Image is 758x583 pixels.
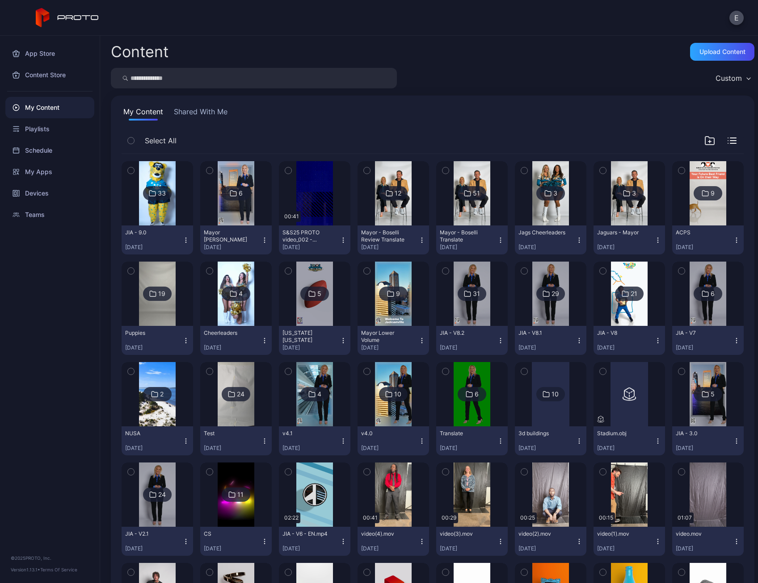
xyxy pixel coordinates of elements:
[594,426,665,455] button: Stadium.obj[DATE]
[282,329,332,344] div: Florida Georgia
[237,390,244,398] div: 24
[552,390,559,398] div: 10
[125,530,174,537] div: JIA - V2.1
[5,161,94,183] a: My Apps
[282,229,332,243] div: S&S25 PROTO video_002 - 4K.mp4
[122,326,193,355] button: Puppies[DATE]
[279,527,350,556] button: JIA - V6 - EN.mp4[DATE]
[716,74,742,83] div: Custom
[172,106,229,121] button: Shared With Me
[676,229,725,236] div: ACPS
[518,229,568,236] div: Jags Cheerleaders
[5,140,94,161] a: Schedule
[358,527,429,556] button: video(4).mov[DATE]
[676,445,733,452] div: [DATE]
[672,326,744,355] button: JIA - V7[DATE]
[237,491,244,499] div: 11
[672,225,744,254] button: ACPS[DATE]
[518,430,568,437] div: 3d buildings
[204,430,253,437] div: Test
[440,329,489,337] div: JIA - V8.2
[204,229,253,243] div: Mayor Drone
[160,390,164,398] div: 2
[158,189,166,197] div: 33
[597,445,654,452] div: [DATE]
[122,106,165,121] button: My Content
[125,344,182,351] div: [DATE]
[711,290,715,298] div: 6
[699,48,745,55] div: Upload Content
[204,445,261,452] div: [DATE]
[125,244,182,251] div: [DATE]
[597,530,646,537] div: video(1).mov
[515,225,586,254] button: Jags Cheerleaders[DATE]
[436,527,508,556] button: video(3).mov[DATE]
[40,567,77,572] a: Terms Of Service
[204,545,261,552] div: [DATE]
[597,329,646,337] div: JIA - V8
[440,244,497,251] div: [DATE]
[5,183,94,204] a: Devices
[279,426,350,455] button: v4.1[DATE]
[5,97,94,118] a: My Content
[515,326,586,355] button: JIA - V8.1[DATE]
[282,244,340,251] div: [DATE]
[436,426,508,455] button: Translate[DATE]
[125,430,174,437] div: NUSA
[515,426,586,455] button: 3d buildings[DATE]
[200,426,272,455] button: Test[DATE]
[279,326,350,355] button: [US_STATE] [US_STATE][DATE]
[5,64,94,86] a: Content Store
[361,329,410,344] div: Mayor Lower Volume
[5,204,94,225] a: Teams
[672,426,744,455] button: JIA - 3.0[DATE]
[594,225,665,254] button: Jaguars - Mayor[DATE]
[518,244,576,251] div: [DATE]
[158,290,165,298] div: 19
[518,445,576,452] div: [DATE]
[11,567,40,572] span: Version 1.13.1 •
[204,344,261,351] div: [DATE]
[145,135,177,146] span: Select All
[473,290,480,298] div: 31
[711,390,715,398] div: 5
[711,68,754,88] button: Custom
[361,344,418,351] div: [DATE]
[282,445,340,452] div: [DATE]
[204,530,253,537] div: CS
[282,545,340,552] div: [DATE]
[475,390,479,398] div: 6
[440,430,489,437] div: Translate
[396,290,400,298] div: 9
[436,326,508,355] button: JIA - V8.2[DATE]
[594,527,665,556] button: video(1).mov[DATE]
[358,225,429,254] button: Mayor - Boselli Review Translate[DATE]
[515,527,586,556] button: video(2).mov[DATE]
[729,11,744,25] button: E
[597,430,646,437] div: Stadium.obj
[594,326,665,355] button: JIA - V8[DATE]
[440,545,497,552] div: [DATE]
[204,244,261,251] div: [DATE]
[361,244,418,251] div: [DATE]
[672,527,744,556] button: video.mov[DATE]
[5,118,94,140] a: Playlists
[518,344,576,351] div: [DATE]
[440,229,489,243] div: Mayor - Boselli Translate
[200,527,272,556] button: CS[DATE]
[676,344,733,351] div: [DATE]
[358,326,429,355] button: Mayor Lower Volume[DATE]
[361,430,410,437] div: v4.0
[631,290,637,298] div: 21
[361,229,410,243] div: Mayor - Boselli Review Translate
[518,329,568,337] div: JIA - V8.1
[5,43,94,64] div: App Store
[122,426,193,455] button: NUSA[DATE]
